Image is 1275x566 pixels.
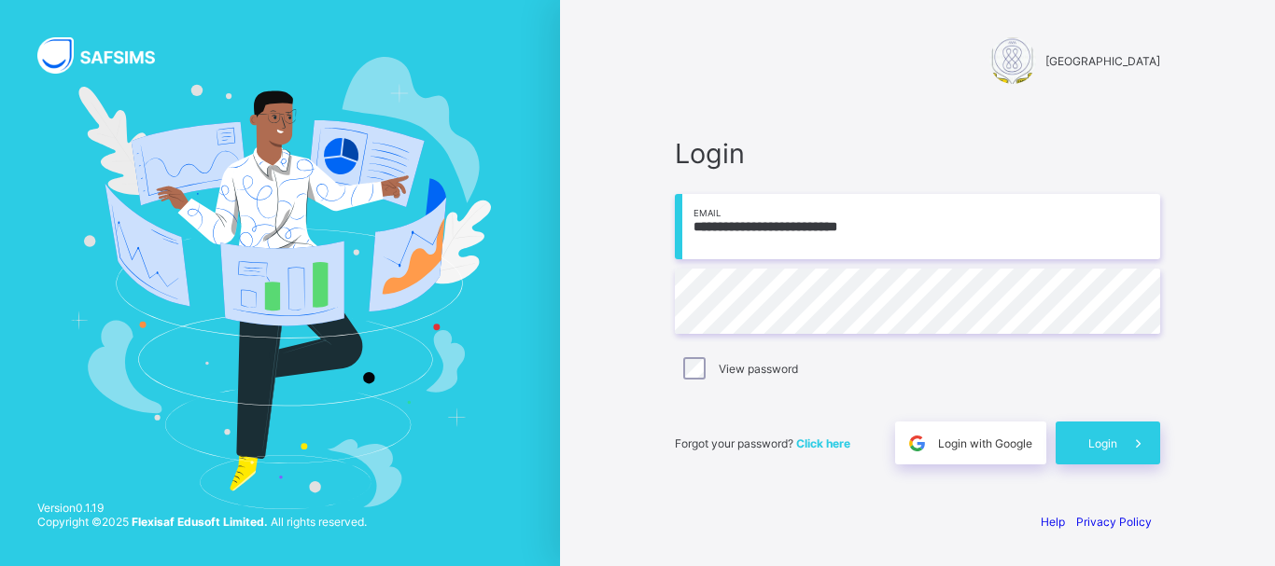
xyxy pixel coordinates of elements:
a: Help [1041,515,1065,529]
img: google.396cfc9801f0270233282035f929180a.svg [906,433,928,454]
span: Login [1088,436,1117,450]
a: Privacy Policy [1076,515,1152,529]
a: Click here [796,436,850,450]
img: SAFSIMS Logo [37,37,177,74]
span: [GEOGRAPHIC_DATA] [1045,54,1160,68]
span: Copyright © 2025 All rights reserved. [37,515,367,529]
strong: Flexisaf Edusoft Limited. [132,515,268,529]
img: Hero Image [69,57,491,510]
span: Forgot your password? [675,436,850,450]
span: Login with Google [938,436,1032,450]
label: View password [719,362,798,376]
span: Version 0.1.19 [37,501,367,515]
span: Login [675,137,1160,170]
